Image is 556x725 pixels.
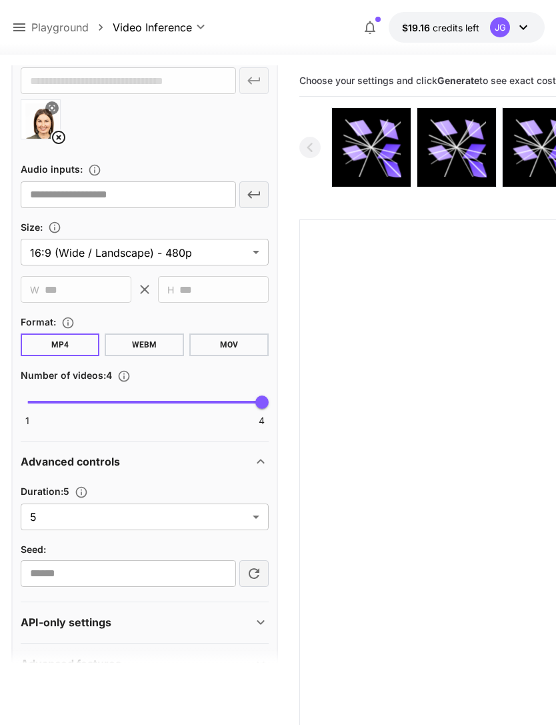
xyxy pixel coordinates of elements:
button: Specify how many videos to generate in a single request. Each video generation will be charged se... [112,370,136,383]
button: Adjust the dimensions of the generated image by specifying its width and height in pixels, or sel... [43,221,67,234]
span: Format : [21,316,56,327]
span: Size : [21,221,43,233]
button: MP4 [21,333,100,356]
div: $19.15852 [402,21,479,35]
div: Advanced controls [21,446,269,478]
span: W [30,282,39,297]
span: 4 [259,414,265,428]
button: $19.15852JG [389,12,545,43]
span: Audio inputs : [21,163,83,175]
p: API-only settings [21,614,111,630]
span: 5 [30,509,247,525]
span: Seed : [21,544,46,555]
p: Advanced controls [21,454,120,470]
a: Playground [31,19,89,35]
span: 1 [25,414,29,428]
button: WEBM [105,333,184,356]
span: H [167,282,174,297]
span: Number of videos : 4 [21,370,112,381]
span: 16:9 (Wide / Landscape) - 480p [30,245,247,261]
span: $19.16 [402,22,433,33]
span: credits left [433,22,479,33]
button: Set the number of duration [69,486,93,499]
button: MOV [189,333,269,356]
span: Video Inference [113,19,192,35]
div: API-only settings [21,606,269,638]
button: Choose the file format for the output video. [56,316,80,329]
button: Upload an audio file. Supported formats: .mp3, .wav, .flac, .aac, .ogg, .m4a, .wma [83,163,107,177]
div: JG [490,17,510,37]
b: Generate [437,75,479,86]
nav: breadcrumb [31,19,113,35]
span: Duration : 5 [21,486,69,497]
